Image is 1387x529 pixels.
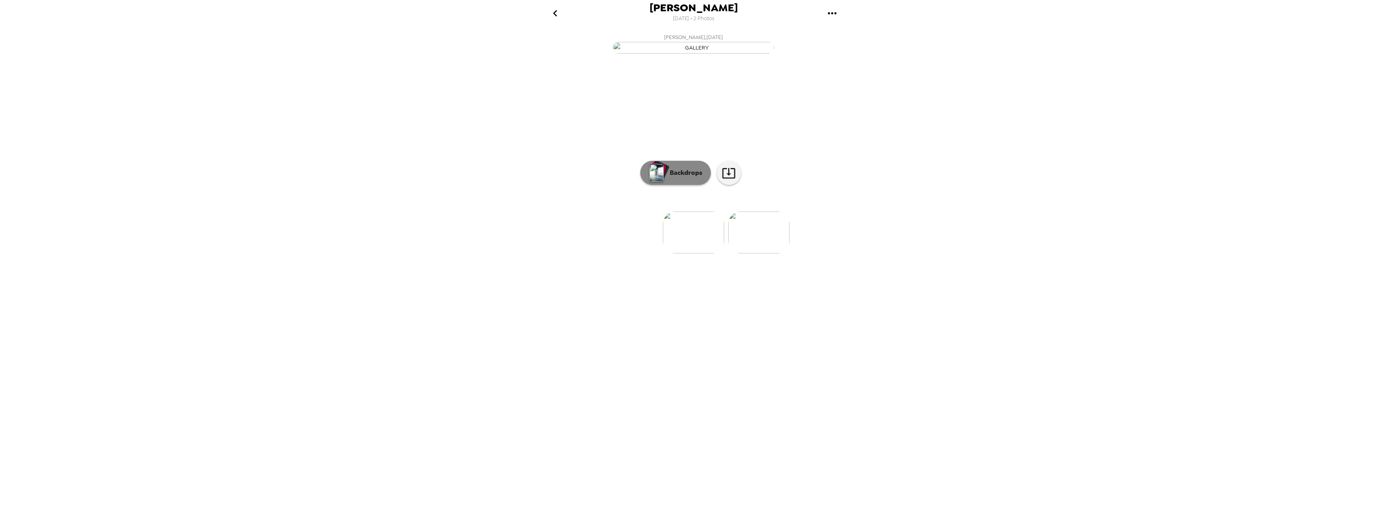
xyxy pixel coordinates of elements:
span: [DATE] • 2 Photos [673,13,714,24]
img: gallery [728,212,789,253]
button: [PERSON_NAME],[DATE] [532,30,855,56]
img: gallery [613,42,774,54]
button: Backdrops [640,161,711,185]
p: Backdrops [666,168,702,178]
span: [PERSON_NAME] [650,2,738,13]
span: [PERSON_NAME] , [DATE] [664,33,723,42]
img: gallery [663,212,724,253]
